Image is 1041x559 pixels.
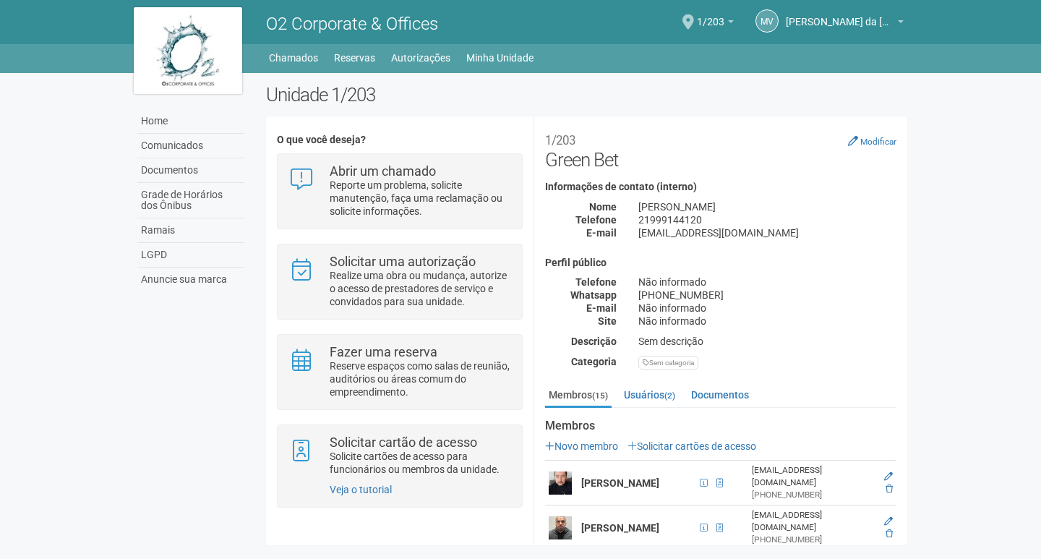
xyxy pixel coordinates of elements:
img: user.png [549,516,572,539]
span: CPF 563.981.072-68 [695,475,712,491]
span: O2 Corporate & Offices [266,14,438,34]
a: Chamados [269,48,318,68]
h2: Unidade 1/203 [266,84,907,106]
div: Sem descrição [627,335,907,348]
img: user.png [549,471,572,495]
a: Solicitar cartões de acesso [627,440,756,452]
a: Usuários(2) [620,384,679,406]
h4: O que você deseja? [277,135,522,145]
a: Editar membro [884,516,893,526]
span: CPF 177.883.807-33 [695,520,712,536]
h4: Perfil público [545,257,896,268]
a: Anuncie sua marca [137,268,244,291]
strong: E-mail [586,227,617,239]
div: [PHONE_NUMBER] [627,289,907,302]
strong: Telefone [575,276,617,288]
h2: Green Bet [545,127,896,171]
a: Abrir um chamado Reporte um problema, solicite manutenção, faça uma reclamação ou solicite inform... [288,165,510,218]
img: logo.jpg [134,7,242,94]
strong: Categoria [571,356,617,367]
a: Solicitar uma autorização Realize uma obra ou mudança, autorize o acesso de prestadores de serviç... [288,255,510,308]
strong: Abrir um chamado [330,163,436,179]
small: 1/203 [545,133,575,148]
a: Veja o tutorial [330,484,392,495]
strong: Nome [589,201,617,213]
div: [PERSON_NAME] [627,200,907,213]
a: Membros(15) [545,384,612,408]
a: Modificar [848,135,896,147]
strong: Membros [545,419,896,432]
span: Cartão de acesso ativo [712,520,727,536]
a: MV [755,9,779,33]
strong: [PERSON_NAME] [581,477,659,489]
div: [PHONE_NUMBER] [752,489,873,501]
p: Reserve espaços como salas de reunião, auditórios ou áreas comum do empreendimento. [330,359,511,398]
p: Realize uma obra ou mudança, autorize o acesso de prestadores de serviço e convidados para sua un... [330,269,511,308]
strong: Solicitar cartão de acesso [330,435,477,450]
strong: Descrição [571,336,617,347]
strong: Fazer uma reserva [330,344,437,359]
a: Comunicados [137,134,244,158]
a: Solicitar cartão de acesso Solicite cartões de acesso para funcionários ou membros da unidade. [288,436,510,476]
h4: Informações de contato (interno) [545,182,896,192]
small: Modificar [860,137,896,147]
p: Solicite cartões de acesso para funcionários ou membros da unidade. [330,450,511,476]
div: [EMAIL_ADDRESS][DOMAIN_NAME] [627,226,907,239]
a: Autorizações [391,48,450,68]
a: Editar membro [884,471,893,482]
div: Não informado [627,276,907,289]
a: [PERSON_NAME] da [PERSON_NAME] [786,18,904,30]
span: Cartão de acesso ativo [712,475,727,491]
strong: Solicitar uma autorização [330,254,476,269]
div: Não informado [627,302,907,315]
div: Não informado [627,315,907,328]
div: Sem categoria [638,356,698,370]
strong: Telefone [575,214,617,226]
div: [EMAIL_ADDRESS][DOMAIN_NAME] [752,509,873,534]
a: Fazer uma reserva Reserve espaços como salas de reunião, auditórios ou áreas comum do empreendime... [288,346,510,398]
p: Reporte um problema, solicite manutenção, faça uma reclamação ou solicite informações. [330,179,511,218]
a: Home [137,109,244,134]
a: Novo membro [545,440,618,452]
a: Documentos [687,384,753,406]
a: Grade de Horários dos Ônibus [137,183,244,218]
strong: E-mail [586,302,617,314]
strong: [PERSON_NAME] [581,522,659,534]
strong: Whatsapp [570,289,617,301]
small: (2) [664,391,675,401]
a: Documentos [137,158,244,183]
a: Excluir membro [886,529,893,539]
span: 1/203 [697,2,724,27]
a: 1/203 [697,18,734,30]
div: 21999144120 [627,213,907,226]
a: Excluir membro [886,484,893,494]
div: [PHONE_NUMBER] [752,534,873,546]
a: LGPD [137,243,244,268]
small: (15) [592,391,608,401]
strong: Site [598,315,617,327]
a: Ramais [137,218,244,243]
a: Reservas [334,48,375,68]
span: Marcus Vinicius da Silveira Costa [786,2,894,27]
a: Minha Unidade [466,48,534,68]
div: [EMAIL_ADDRESS][DOMAIN_NAME] [752,464,873,489]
